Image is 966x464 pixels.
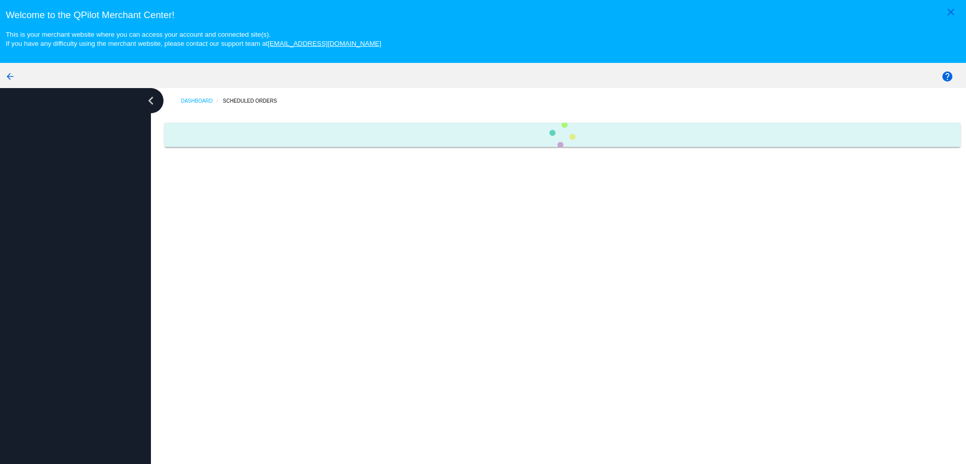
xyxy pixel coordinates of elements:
[945,6,957,18] mat-icon: close
[223,93,286,109] a: Scheduled Orders
[181,93,223,109] a: Dashboard
[4,70,16,83] mat-icon: arrow_back
[941,70,953,83] mat-icon: help
[6,31,381,47] small: This is your merchant website where you can access your account and connected site(s). If you hav...
[143,93,159,109] i: chevron_left
[268,40,381,47] a: [EMAIL_ADDRESS][DOMAIN_NAME]
[6,10,960,21] h3: Welcome to the QPilot Merchant Center!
